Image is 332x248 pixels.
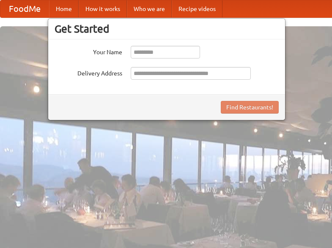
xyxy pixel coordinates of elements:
[79,0,127,17] a: How it works
[55,67,122,78] label: Delivery Address
[55,46,122,56] label: Your Name
[127,0,172,17] a: Who we are
[49,0,79,17] a: Home
[55,22,279,35] h3: Get Started
[221,101,279,114] button: Find Restaurants!
[172,0,222,17] a: Recipe videos
[0,0,49,17] a: FoodMe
